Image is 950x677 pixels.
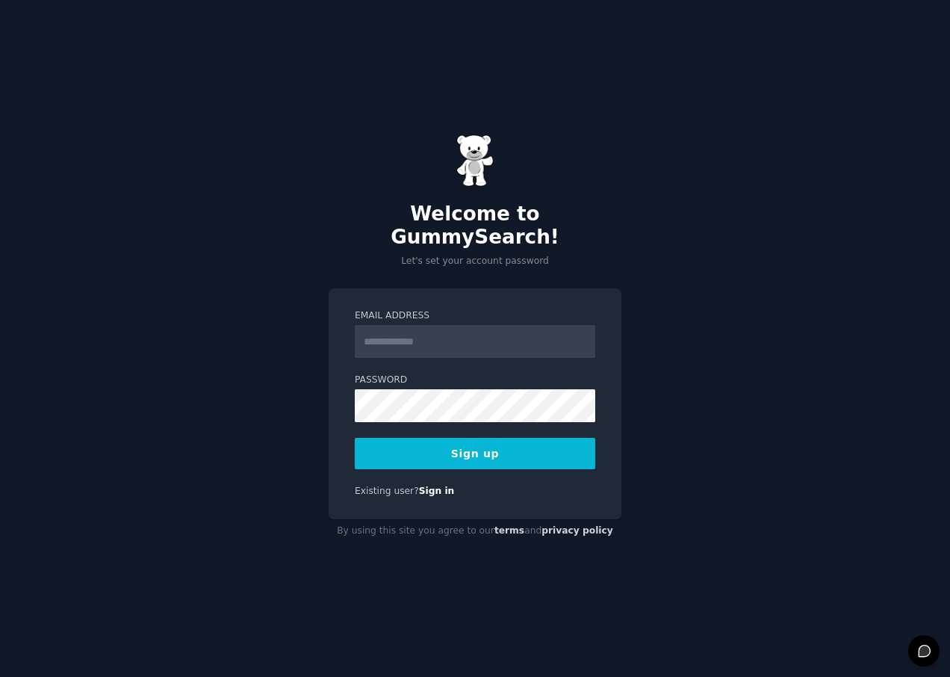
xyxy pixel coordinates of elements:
[329,203,621,250] h2: Welcome to GummySearch!
[329,255,621,268] p: Let's set your account password
[494,525,524,536] a: terms
[355,309,595,323] label: Email Address
[355,486,419,496] span: Existing user?
[419,486,455,496] a: Sign in
[541,525,613,536] a: privacy policy
[355,438,595,469] button: Sign up
[456,135,494,187] img: Gummy Bear
[355,374,595,387] label: Password
[329,519,621,543] div: By using this site you agree to our and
